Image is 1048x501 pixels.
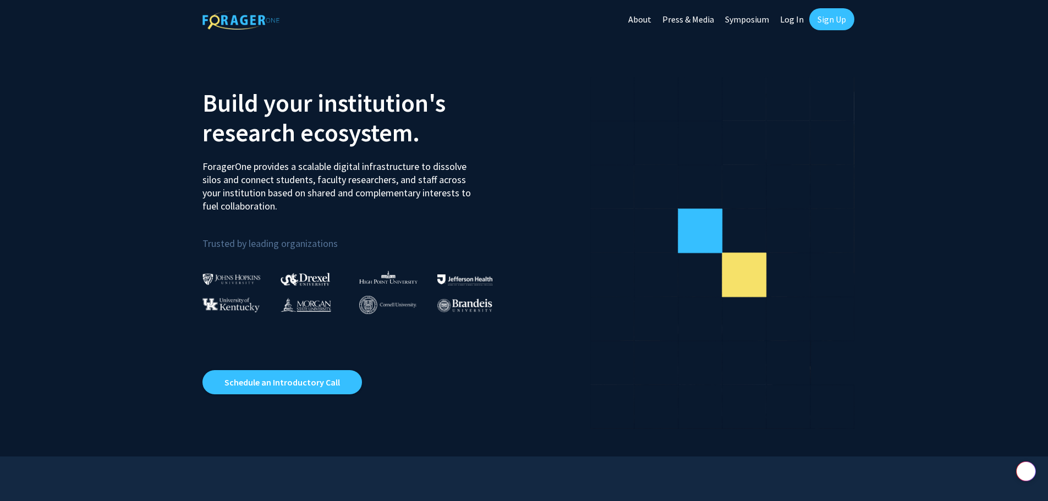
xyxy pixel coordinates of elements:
[202,370,362,394] a: Opens in a new tab
[202,273,261,285] img: Johns Hopkins University
[202,10,279,30] img: ForagerOne Logo
[281,298,331,312] img: Morgan State University
[359,296,416,314] img: Cornell University
[202,298,260,312] img: University of Kentucky
[809,8,854,30] a: Sign Up
[281,273,330,285] img: Drexel University
[202,152,479,213] p: ForagerOne provides a scalable digital infrastructure to dissolve silos and connect students, fac...
[202,222,516,252] p: Trusted by leading organizations
[359,271,418,284] img: High Point University
[202,88,516,147] h2: Build your institution's research ecosystem.
[437,274,492,285] img: Thomas Jefferson University
[437,299,492,312] img: Brandeis University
